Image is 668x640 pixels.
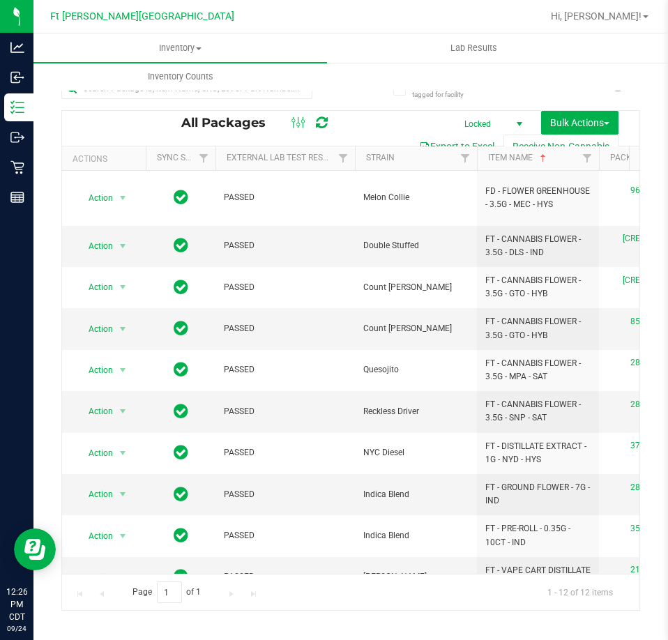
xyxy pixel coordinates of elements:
span: Action [76,188,114,208]
inline-svg: Retail [10,160,24,174]
span: select [114,443,132,463]
a: Lab Results [327,33,621,63]
span: Count [PERSON_NAME] [363,322,469,335]
span: Action [76,567,114,587]
inline-svg: Outbound [10,130,24,144]
a: Item Name [488,153,549,162]
span: In Sync [174,236,188,255]
span: select [114,319,132,339]
span: Page of 1 [121,581,213,603]
a: Filter [192,146,215,170]
span: All Packages [181,115,280,130]
span: select [114,360,132,380]
span: Indica Blend [363,529,469,542]
span: Double Stuffed [363,239,469,252]
span: FT - DISTILLATE EXTRACT - 1G - NYD - HYS [485,440,591,466]
span: In Sync [174,402,188,421]
span: FT - PRE-ROLL - 0.35G - 10CT - IND [485,522,591,549]
span: In Sync [174,526,188,545]
inline-svg: Inventory [10,100,24,114]
span: FT - CANNABIS FLOWER - 3.5G - GTO - HYB [485,274,591,300]
span: In Sync [174,277,188,297]
span: In Sync [174,188,188,207]
span: select [114,402,132,421]
span: 1 - 12 of 12 items [536,581,624,602]
span: FT - CANNABIS FLOWER - 3.5G - SNP - SAT [485,398,591,425]
span: In Sync [174,319,188,338]
inline-svg: Inbound [10,70,24,84]
span: PASSED [224,239,347,252]
span: Action [76,319,114,339]
a: Filter [576,146,599,170]
a: Package ID [610,153,658,162]
span: PASSED [224,405,347,418]
inline-svg: Analytics [10,40,24,54]
a: Filter [332,146,355,170]
p: 09/24 [6,623,27,634]
span: Hi, [PERSON_NAME]! [551,10,642,22]
span: In Sync [174,443,188,462]
span: Action [76,360,114,380]
span: NYC Diesel [363,446,469,459]
span: Inventory Counts [129,70,232,83]
a: Inventory [33,33,327,63]
span: Bulk Actions [550,117,609,128]
button: Bulk Actions [541,111,618,135]
iframe: Resource center [14,528,56,570]
span: Action [76,277,114,297]
span: [PERSON_NAME] [363,570,469,584]
inline-svg: Reports [10,190,24,204]
span: PASSED [224,281,347,294]
button: Receive Non-Cannabis [503,135,618,158]
span: Action [76,485,114,504]
a: Sync Status [157,153,211,162]
span: PASSED [224,363,347,376]
span: Lab Results [432,42,516,54]
span: PASSED [224,322,347,335]
a: Filter [454,146,477,170]
span: FT - CANNABIS FLOWER - 3.5G - DLS - IND [485,233,591,259]
span: PASSED [224,529,347,542]
span: PASSED [224,446,347,459]
span: select [114,277,132,297]
div: Actions [73,154,140,164]
p: 12:26 PM CDT [6,586,27,623]
span: FT - VAPE CART DISTILLATE - 1G - DBR - IND [485,564,591,591]
span: Action [76,402,114,421]
span: Melon Collie [363,191,469,204]
input: 1 [157,581,182,603]
span: FD - FLOWER GREENHOUSE - 3.5G - MEC - HYS [485,185,591,211]
span: FT - GROUND FLOWER - 7G - IND [485,481,591,508]
span: select [114,526,132,546]
a: External Lab Test Result [227,153,336,162]
span: Quesojito [363,363,469,376]
button: Export to Excel [410,135,503,158]
span: select [114,188,132,208]
span: select [114,567,132,587]
span: select [114,485,132,504]
a: Strain [366,153,395,162]
span: In Sync [174,567,188,586]
span: Count [PERSON_NAME] [363,281,469,294]
span: Ft [PERSON_NAME][GEOGRAPHIC_DATA] [50,10,234,22]
span: Indica Blend [363,488,469,501]
span: In Sync [174,485,188,504]
span: Reckless Driver [363,405,469,418]
span: select [114,236,132,256]
span: In Sync [174,360,188,379]
span: FT - CANNABIS FLOWER - 3.5G - GTO - HYB [485,315,591,342]
span: Action [76,236,114,256]
span: Action [76,443,114,463]
span: PASSED [224,191,347,204]
span: PASSED [224,570,347,584]
span: PASSED [224,488,347,501]
a: Inventory Counts [33,62,327,91]
span: Inventory [33,42,327,54]
span: FT - CANNABIS FLOWER - 3.5G - MPA - SAT [485,357,591,383]
span: Action [76,526,114,546]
